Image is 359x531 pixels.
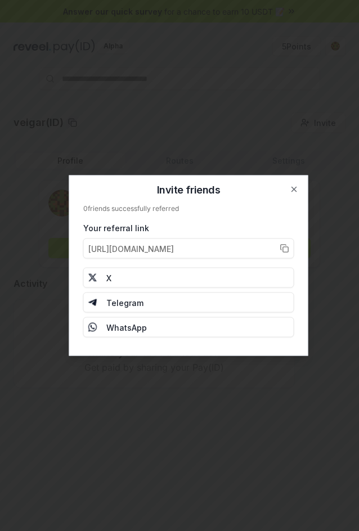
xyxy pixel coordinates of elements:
[88,273,97,282] img: X
[88,242,174,254] span: [URL][DOMAIN_NAME]
[83,238,294,259] button: [URL][DOMAIN_NAME]
[83,185,294,195] h2: Invite friends
[83,268,294,288] button: X
[83,204,294,213] div: 0 friends successfully referred
[88,323,97,332] img: Whatsapp
[83,317,294,337] button: WhatsApp
[88,298,97,307] img: Telegram
[83,292,294,313] button: Telegram
[83,222,294,234] div: Your referral link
